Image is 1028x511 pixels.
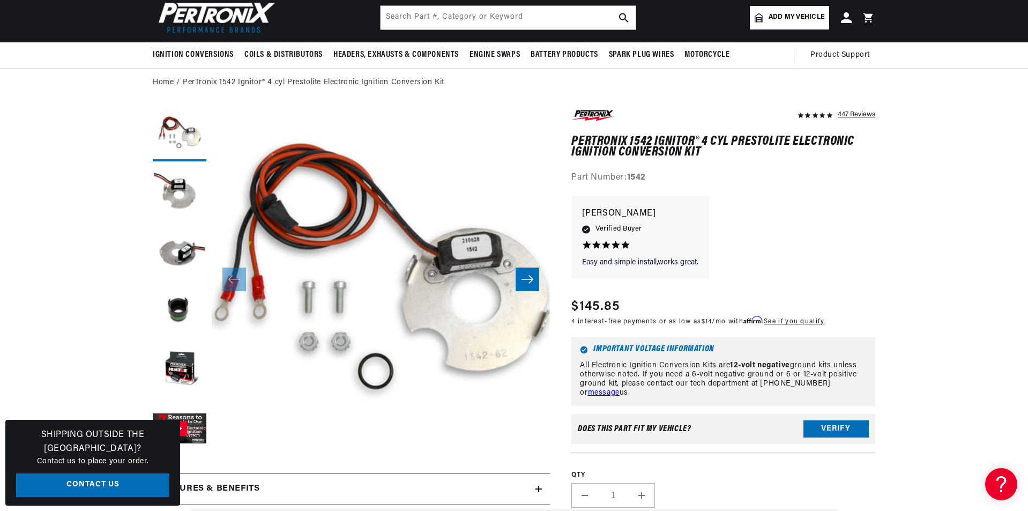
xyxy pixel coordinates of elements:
[684,49,729,61] span: Motorcycle
[810,42,875,68] summary: Product Support
[153,77,875,88] nav: breadcrumbs
[153,42,239,68] summary: Ignition Conversions
[803,420,869,438] button: Verify
[810,49,870,61] span: Product Support
[612,6,636,29] button: search button
[381,6,636,29] input: Search Part #, Category or Keyword
[16,428,169,456] h3: Shipping Outside the [GEOGRAPHIC_DATA]?
[571,471,875,480] label: QTY
[588,389,620,397] a: message
[743,316,762,324] span: Affirm
[702,319,712,325] span: $14
[582,257,698,268] p: Easy and simple install,works great.
[239,42,328,68] summary: Coils & Distributors
[158,482,259,496] h2: Features & Benefits
[525,42,604,68] summary: Battery Products
[222,268,246,291] button: Slide left
[153,77,174,88] a: Home
[153,108,550,451] media-gallery: Gallery Viewer
[16,473,169,498] a: Contact Us
[516,268,539,291] button: Slide right
[328,42,464,68] summary: Headers, Exhausts & Components
[750,6,829,29] a: Add my vehicle
[153,49,234,61] span: Ignition Conversions
[580,346,867,354] h6: Important Voltage Information
[464,42,525,68] summary: Engine Swaps
[153,285,206,338] button: Load image 4 in gallery view
[764,319,824,325] a: See if you qualify - Learn more about Affirm Financing (opens in modal)
[153,226,206,279] button: Load image 3 in gallery view
[609,49,674,61] span: Spark Plug Wires
[244,49,323,61] span: Coils & Distributors
[333,49,459,61] span: Headers, Exhausts & Components
[16,456,169,468] p: Contact us to place your order.
[730,361,790,369] strong: 12-volt negative
[595,223,642,235] span: Verified Buyer
[571,316,824,327] p: 4 interest-free payments or as low as /mo with .
[153,473,550,505] summary: Features & Benefits
[838,108,875,121] div: 447 Reviews
[153,344,206,397] button: Load image 5 in gallery view
[604,42,680,68] summary: Spark Plug Wires
[153,167,206,220] button: Load image 2 in gallery view
[571,171,875,185] div: Part Number:
[531,49,598,61] span: Battery Products
[183,77,444,88] a: PerTronix 1542 Ignitor® 4 cyl Prestolite Electronic Ignition Conversion Kit
[580,361,867,397] p: All Electronic Ignition Conversion Kits are ground kits unless otherwise noted. If you need a 6-v...
[470,49,520,61] span: Engine Swaps
[578,425,691,433] div: Does This part fit My vehicle?
[582,206,698,221] p: [PERSON_NAME]
[571,136,875,158] h1: PerTronix 1542 Ignitor® 4 cyl Prestolite Electronic Ignition Conversion Kit
[769,12,824,23] span: Add my vehicle
[627,173,646,182] strong: 1542
[571,297,620,316] span: $145.85
[679,42,735,68] summary: Motorcycle
[153,108,206,161] button: Load image 1 in gallery view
